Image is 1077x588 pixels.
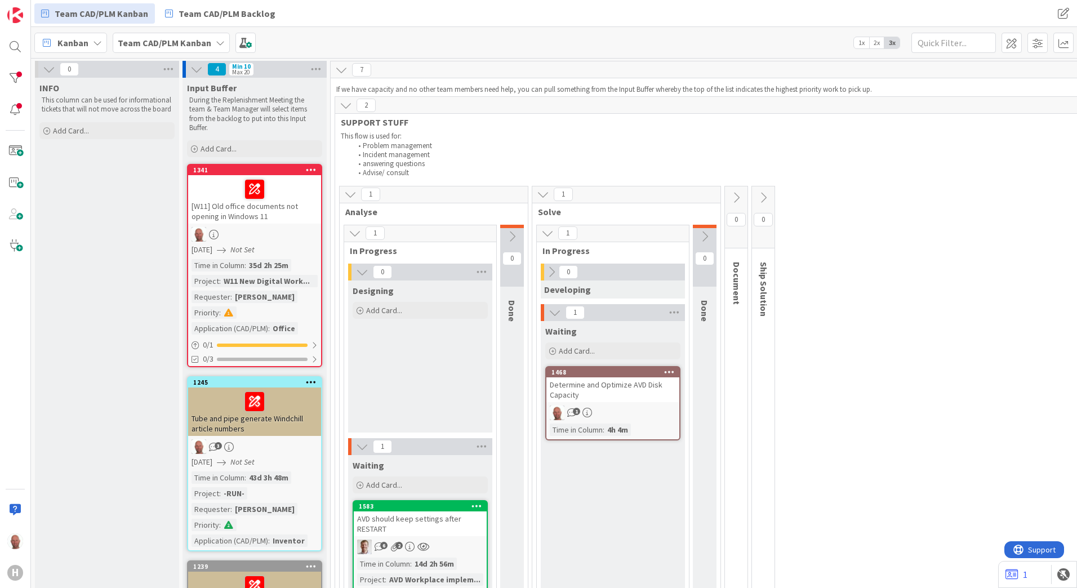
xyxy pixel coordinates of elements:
a: Team CAD/PLM Backlog [158,3,282,24]
span: : [219,519,221,531]
div: Project [192,487,219,500]
span: 1 [558,226,577,240]
div: 1341[W11] Old office documents not opening in Windows 11 [188,165,321,224]
div: 1245 [188,377,321,387]
span: Document [731,262,742,305]
span: : [244,259,246,271]
div: Requester [192,291,230,303]
span: Add Card... [53,126,89,136]
img: BO [357,540,372,554]
div: Max 20 [232,69,250,75]
div: Determine and Optimize AVD Disk Capacity [546,377,679,402]
span: Team CAD/PLM Backlog [179,7,275,20]
p: During the Replenishment Meeting the team & Team Manager will select items from the backlog to pu... [189,96,320,132]
span: 1 [573,408,580,415]
div: AVD Workplace implem... [386,573,483,586]
span: 2x [869,37,884,48]
span: 1 [554,188,573,201]
div: W11 New Digital Work... [221,275,313,287]
div: 1583AVD should keep settings after RESTART [354,501,487,536]
a: 1 [1005,568,1027,581]
div: Tube and pipe generate Windchill article numbers [188,387,321,436]
div: 43d 3h 48m [246,471,291,484]
span: Ship Solution [758,262,769,317]
span: 7 [352,63,371,77]
i: Not Set [230,457,255,467]
p: This column can be used for informational tickets that will not move across the board [42,96,172,114]
span: 6 [380,542,388,549]
span: 1x [854,37,869,48]
i: Not Set [230,244,255,255]
div: 4h 4m [604,424,631,436]
img: RK [7,533,23,549]
span: 1 [366,226,385,240]
span: Input Buffer [187,82,237,93]
span: Team CAD/PLM Kanban [55,7,148,20]
span: [DATE] [192,456,212,468]
div: [W11] Old office documents not opening in Windows 11 [188,175,321,224]
div: Project [192,275,219,287]
span: 1 [373,440,392,453]
span: 2 [395,542,403,549]
div: [PERSON_NAME] [232,503,297,515]
span: 4 [207,63,226,76]
div: Time in Column [192,471,244,484]
img: RK [192,439,206,454]
span: 2 [357,99,376,112]
span: Add Card... [559,346,595,356]
div: Time in Column [550,424,603,436]
div: RK [546,406,679,420]
div: 1583 [359,502,487,510]
div: 1468Determine and Optimize AVD Disk Capacity [546,367,679,402]
span: : [410,558,412,570]
span: 0 [373,265,392,279]
span: 0/3 [203,353,213,365]
span: : [603,424,604,436]
div: Time in Column [192,259,244,271]
a: 1245Tube and pipe generate Windchill article numbersRK[DATE]Not SetTime in Column:43d 3h 48mProje... [187,376,322,551]
div: Application (CAD/PLM) [192,534,268,547]
img: RK [192,227,206,242]
div: 1245Tube and pipe generate Windchill article numbers [188,377,321,436]
span: 1 [361,188,380,201]
span: Add Card... [366,480,402,490]
span: : [268,322,270,335]
span: Developing [544,284,591,295]
a: 1468Determine and Optimize AVD Disk CapacityRKTime in Column:4h 4m [545,366,680,440]
span: Add Card... [201,144,237,154]
span: : [385,573,386,586]
div: 1341 [188,165,321,175]
div: Inventor [270,534,308,547]
div: Project [357,573,385,586]
span: : [230,291,232,303]
span: Designing [353,285,394,296]
span: INFO [39,82,59,93]
span: 0 [502,252,522,265]
span: 3 [215,442,222,449]
span: Support [24,2,51,15]
div: 1468 [551,368,679,376]
span: : [219,487,221,500]
a: 1341[W11] Old office documents not opening in Windows 11RK[DATE]Not SetTime in Column:35d 2h 25mP... [187,164,322,367]
span: Kanban [57,36,88,50]
div: 1468 [546,367,679,377]
div: Application (CAD/PLM) [192,322,268,335]
div: 1239 [193,563,321,571]
span: : [219,275,221,287]
span: : [219,306,221,319]
div: Office [270,322,298,335]
span: Waiting [353,460,384,471]
div: Requester [192,503,230,515]
span: Solve [538,206,706,217]
span: Add Card... [366,305,402,315]
span: : [244,471,246,484]
div: Priority [192,519,219,531]
div: 1583 [354,501,487,511]
div: AVD should keep settings after RESTART [354,511,487,536]
div: H [7,565,23,581]
div: -RUN- [221,487,247,500]
span: 0 [695,252,714,265]
div: Time in Column [357,558,410,570]
span: : [268,534,270,547]
span: 0 [60,63,79,76]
